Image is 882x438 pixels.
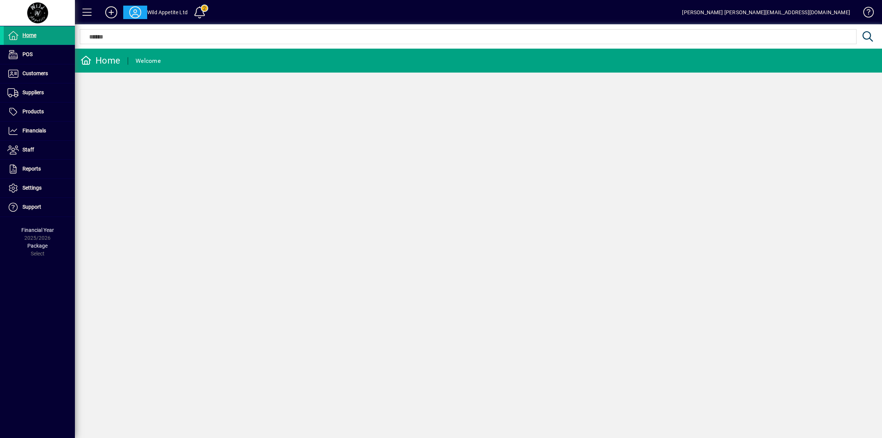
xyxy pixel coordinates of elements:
a: Suppliers [4,83,75,102]
span: POS [22,51,33,57]
span: Support [22,204,41,210]
span: Financials [22,128,46,134]
span: Package [27,243,48,249]
a: Reports [4,160,75,178]
span: Home [22,32,36,38]
a: POS [4,45,75,64]
span: Reports [22,166,41,172]
a: Financials [4,122,75,140]
a: Support [4,198,75,217]
button: Add [99,6,123,19]
div: [PERSON_NAME] [PERSON_NAME][EMAIL_ADDRESS][DOMAIN_NAME] [682,6,850,18]
span: Suppliers [22,89,44,95]
span: Staff [22,147,34,153]
button: Profile [123,6,147,19]
span: Financial Year [21,227,54,233]
div: Wild Appetite Ltd [147,6,188,18]
div: Home [81,55,120,67]
a: Knowledge Base [858,1,873,26]
span: Settings [22,185,42,191]
a: Staff [4,141,75,159]
span: Customers [22,70,48,76]
a: Settings [4,179,75,197]
a: Customers [4,64,75,83]
a: Products [4,102,75,121]
span: Products [22,108,44,114]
